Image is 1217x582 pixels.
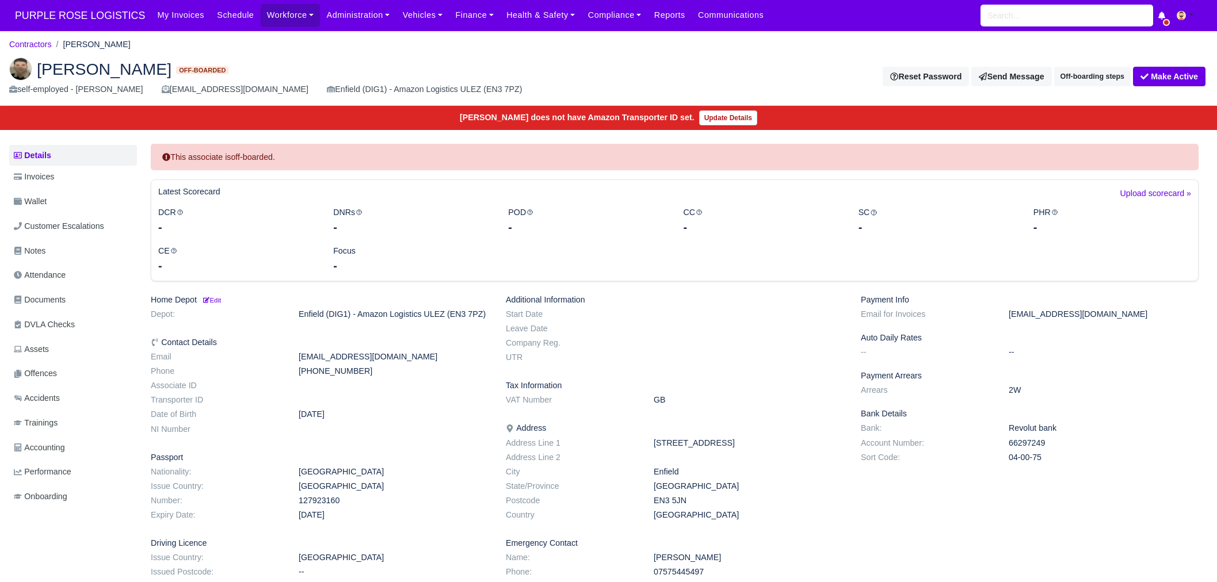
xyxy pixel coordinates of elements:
[9,83,143,96] div: self-employed - [PERSON_NAME]
[333,219,491,235] div: -
[14,392,60,405] span: Accidents
[1133,67,1205,86] button: Make Active
[327,83,522,96] div: Enfield (DIG1) - Amazon Logistics ULEZ (EN3 7PZ)
[1120,187,1191,206] a: Upload scorecard »
[290,409,497,419] dd: [DATE]
[14,441,65,454] span: Accounting
[645,567,852,577] dd: 07575445497
[645,395,852,405] dd: GB
[497,309,645,319] dt: Start Date
[449,4,500,26] a: Finance
[1000,453,1207,462] dd: 04-00-75
[9,166,137,188] a: Invoices
[645,496,852,506] dd: EN3 5JN
[852,453,1000,462] dt: Sort Code:
[1000,438,1207,448] dd: 66297249
[14,220,104,233] span: Customer Escalations
[151,144,1199,171] div: This associate is
[861,333,1199,343] h6: Auto Daily Rates
[506,295,844,305] h6: Additional Information
[9,4,151,27] span: PURPLE ROSE LOGISTICS
[142,395,290,405] dt: Transporter ID
[9,264,137,286] a: Attendance
[861,409,1199,419] h6: Bank Details
[151,4,211,26] a: My Invoices
[645,467,852,477] dd: Enfield
[859,219,1016,235] div: -
[151,538,489,548] h6: Driving Licence
[683,219,841,235] div: -
[497,553,645,562] dt: Name:
[497,395,645,405] dt: VAT Number
[325,206,499,235] div: DNRs
[142,366,290,376] dt: Phone
[142,467,290,477] dt: Nationality:
[211,4,260,26] a: Schedule
[201,295,221,304] a: Edit
[648,4,692,26] a: Reports
[9,362,137,385] a: Offences
[142,553,290,562] dt: Issue Country:
[290,467,497,477] dd: [GEOGRAPHIC_DATA]
[497,510,645,520] dt: Country
[9,313,137,336] a: DVLA Checks
[497,353,645,362] dt: UTR
[9,190,137,213] a: Wallet
[290,309,497,319] dd: Enfield (DIG1) - Amazon Logistics ULEZ (EN3 7PZ)
[290,481,497,491] dd: [GEOGRAPHIC_DATA]
[9,436,137,459] a: Accounting
[14,490,67,503] span: Onboarding
[14,416,58,430] span: Trainings
[142,381,290,390] dt: Associate ID
[14,244,45,258] span: Notes
[142,510,290,520] dt: Expiry Date:
[14,195,47,208] span: Wallet
[9,485,137,508] a: Onboarding
[1,48,1216,106] div: Hossein Ramezany
[9,338,137,361] a: Assets
[158,187,220,197] h6: Latest Scorecard
[9,387,137,409] a: Accidents
[508,219,666,235] div: -
[396,4,449,26] a: Vehicles
[162,83,308,96] div: [EMAIL_ADDRESS][DOMAIN_NAME]
[14,170,54,183] span: Invoices
[1054,67,1131,86] button: Off-boarding steps
[142,481,290,491] dt: Issue Country:
[1000,423,1207,433] dd: Revolut bank
[151,338,489,347] h6: Contact Details
[151,295,489,305] h6: Home Depot
[14,318,75,331] span: DVLA Checks
[1000,385,1207,395] dd: 2W
[9,5,151,27] a: PURPLE ROSE LOGISTICS
[290,510,497,520] dd: [DATE]
[497,338,645,348] dt: Company Reg.
[325,244,499,274] div: Focus
[290,366,497,376] dd: [PHONE_NUMBER]
[499,206,674,235] div: POD
[852,423,1000,433] dt: Bank:
[290,352,497,362] dd: [EMAIL_ADDRESS][DOMAIN_NAME]
[500,4,582,26] a: Health & Safety
[142,409,290,419] dt: Date of Birth
[645,510,852,520] dd: [GEOGRAPHIC_DATA]
[14,343,49,356] span: Assets
[692,4,770,26] a: Communications
[142,496,290,506] dt: Number:
[9,240,137,262] a: Notes
[142,424,290,434] dt: NI Number
[9,289,137,311] a: Documents
[333,258,491,274] div: -
[261,4,321,26] a: Workforce
[158,258,316,274] div: -
[290,553,497,562] dd: [GEOGRAPHIC_DATA]
[645,481,852,491] dd: [GEOGRAPHIC_DATA]
[9,145,137,166] a: Details
[150,244,325,274] div: CE
[9,412,137,434] a: Trainings
[52,38,131,51] li: [PERSON_NAME]
[506,538,844,548] h6: Emergency Contact
[14,465,71,478] span: Performance
[142,567,290,577] dt: Issued Postcode:
[582,4,648,26] a: Compliance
